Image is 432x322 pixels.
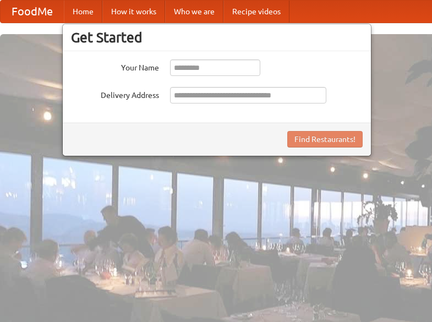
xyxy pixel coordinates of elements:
[287,131,363,148] button: Find Restaurants!
[71,29,363,46] h3: Get Started
[71,87,159,101] label: Delivery Address
[71,59,159,73] label: Your Name
[64,1,102,23] a: Home
[1,1,64,23] a: FoodMe
[165,1,223,23] a: Who we are
[102,1,165,23] a: How it works
[223,1,289,23] a: Recipe videos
